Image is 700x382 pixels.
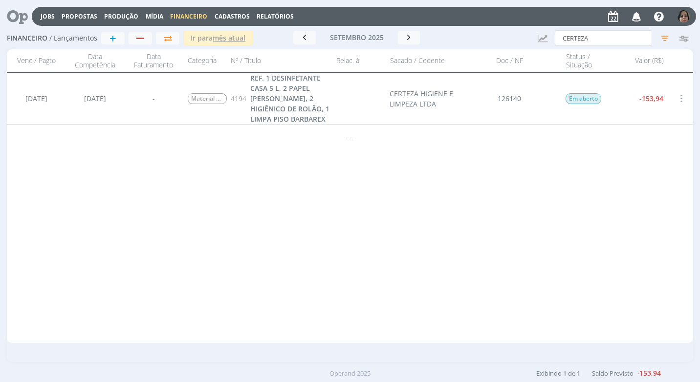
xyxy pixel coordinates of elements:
[7,34,47,42] span: Financeiro
[170,12,207,21] span: Financeiro
[316,31,398,44] button: setembro 2025
[101,13,141,21] button: Produção
[101,32,125,44] button: +
[7,52,66,69] div: Venc / Pagto
[330,33,384,42] span: setembro 2025
[59,13,100,21] button: Propostas
[390,88,454,109] div: CERTEZA HIGIENE E LIMPEZA LTDA
[592,369,634,378] span: Saldo Previsto
[459,52,561,69] div: Doc / NF
[109,32,116,44] span: +
[215,12,250,21] span: Cadastros
[610,73,669,124] div: -153,94
[183,52,227,69] div: Categoria
[385,52,459,69] div: Sacado / Cedente
[331,52,385,69] div: Relac. à
[66,52,124,69] div: Data Competência
[167,13,210,21] button: Financeiro
[566,93,602,104] span: Em aberto
[143,13,166,21] button: Mídia
[231,57,261,65] span: Nº / Título
[124,73,183,124] div: -
[146,12,163,21] a: Mídia
[250,73,331,124] a: REF. 1 DESINFETANTE CASA 5 L, 2 PAPEL [PERSON_NAME], 2 HIGIÊNICO DE ROLÃO, 1 LIMPA PISO BARBAREX
[49,34,97,42] span: / Lançamentos
[536,369,580,378] span: Exibindo 1 de 1
[678,10,690,22] img: 6
[104,12,138,21] a: Produção
[7,125,693,149] div: - - -
[7,73,66,124] div: [DATE]
[257,12,294,21] a: Relatórios
[212,13,253,21] button: Cadastros
[183,31,253,45] button: Ir paramês atual
[254,13,297,21] button: Relatórios
[561,52,610,69] div: Status / Situação
[41,12,55,21] a: Jobs
[62,12,97,21] a: Propostas
[213,33,245,42] u: mês atual
[677,8,690,25] button: 6
[38,13,58,21] button: Jobs
[188,93,227,104] span: Material de Higiene e Limpeza
[231,93,246,104] span: 4194
[66,73,124,124] div: [DATE]
[250,73,329,124] span: REF. 1 DESINFETANTE CASA 5 L, 2 PAPEL [PERSON_NAME], 2 HIGIÊNICO DE ROLÃO, 1 LIMPA PISO BARBAREX
[124,52,183,69] div: Data Faturamento
[459,73,561,124] div: 126140
[610,52,669,69] div: Valor (R$)
[637,368,661,378] b: -153,94
[555,30,652,46] input: Busca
